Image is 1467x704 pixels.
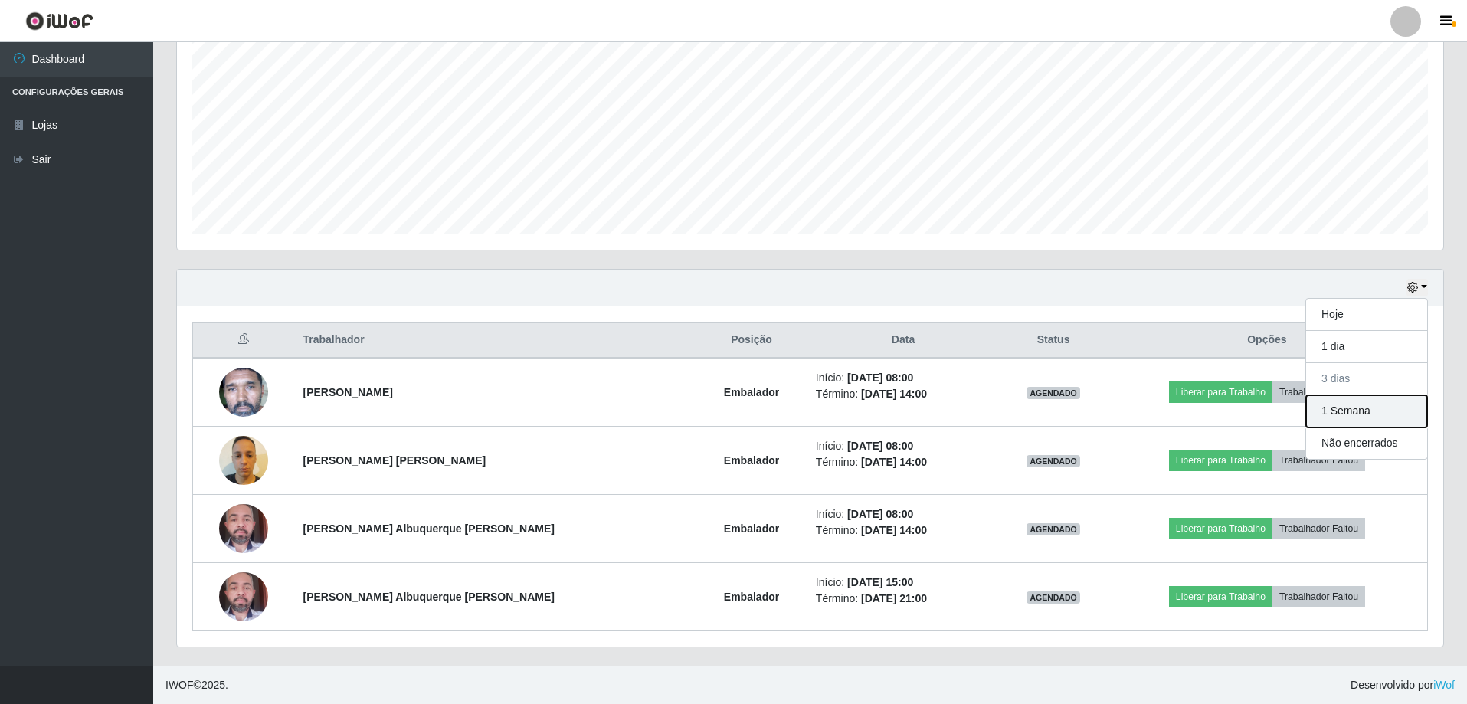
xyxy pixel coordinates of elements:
[1306,331,1427,363] button: 1 dia
[724,386,779,398] strong: Embalador
[724,591,779,603] strong: Embalador
[1000,323,1107,359] th: Status
[816,386,991,402] li: Término:
[25,11,93,31] img: CoreUI Logo
[1306,299,1427,331] button: Hoje
[303,454,486,467] strong: [PERSON_NAME] [PERSON_NAME]
[1107,323,1428,359] th: Opções
[1169,381,1272,403] button: Liberar para Trabalho
[724,454,779,467] strong: Embalador
[847,508,913,520] time: [DATE] 08:00
[847,440,913,452] time: [DATE] 08:00
[1027,387,1080,399] span: AGENDADO
[861,456,927,468] time: [DATE] 14:00
[816,454,991,470] li: Término:
[816,575,991,591] li: Início:
[1169,450,1272,471] button: Liberar para Trabalho
[861,592,927,604] time: [DATE] 21:00
[1272,518,1365,539] button: Trabalhador Faltou
[1306,395,1427,427] button: 1 Semana
[816,438,991,454] li: Início:
[165,677,228,693] span: © 2025 .
[303,591,555,603] strong: [PERSON_NAME] Albuquerque [PERSON_NAME]
[816,370,991,386] li: Início:
[303,522,555,535] strong: [PERSON_NAME] Albuquerque [PERSON_NAME]
[1169,518,1272,539] button: Liberar para Trabalho
[696,323,807,359] th: Posição
[861,388,927,400] time: [DATE] 14:00
[1351,677,1455,693] span: Desenvolvido por
[1433,679,1455,691] a: iWof
[1306,427,1427,459] button: Não encerrados
[1272,381,1365,403] button: Trabalhador Faltou
[1027,591,1080,604] span: AGENDADO
[724,522,779,535] strong: Embalador
[816,506,991,522] li: Início:
[303,386,392,398] strong: [PERSON_NAME]
[847,576,913,588] time: [DATE] 15:00
[219,564,268,629] img: 1718556919128.jpeg
[219,428,268,493] img: 1706823313028.jpeg
[861,524,927,536] time: [DATE] 14:00
[219,496,268,561] img: 1718556919128.jpeg
[807,323,1000,359] th: Data
[1272,450,1365,471] button: Trabalhador Faltou
[1027,455,1080,467] span: AGENDADO
[1027,523,1080,535] span: AGENDADO
[165,679,194,691] span: IWOF
[219,342,268,443] img: 1672757471679.jpeg
[847,372,913,384] time: [DATE] 08:00
[1272,586,1365,607] button: Trabalhador Faltou
[1169,586,1272,607] button: Liberar para Trabalho
[1306,363,1427,395] button: 3 dias
[816,591,991,607] li: Término:
[816,522,991,539] li: Término:
[293,323,696,359] th: Trabalhador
